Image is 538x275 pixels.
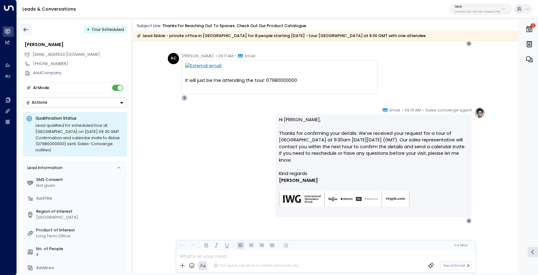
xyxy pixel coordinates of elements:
div: AC [168,53,179,64]
div: Signature [279,170,468,215]
button: Undo [178,242,186,249]
div: Long Term Office [36,233,125,239]
p: IWG [455,5,500,9]
span: Email [389,107,400,113]
div: Lead qualified for scheduled tour at [GEOGRAPHIC_DATA] on [DATE] 09:30 GMT. Confirmation and cale... [35,122,124,153]
div: A [466,218,472,224]
span: • [402,107,403,113]
span: 1 [531,23,536,28]
span: Kind regards [279,170,307,177]
button: 1 [524,22,535,36]
label: Region of Interest [36,209,125,215]
span: • [235,53,237,59]
button: Redo [188,242,196,249]
div: A [466,41,472,46]
div: • [87,25,90,35]
label: No. of People [36,246,125,252]
span: 09:14 AM [404,107,421,113]
span: • [422,107,424,113]
div: Not given [36,183,125,189]
span: [EMAIL_ADDRESS][DOMAIN_NAME] [33,52,100,57]
span: 09:11 AM [218,53,234,59]
button: Cc|Bcc [452,243,470,248]
div: S [182,95,187,101]
div: Button group with a nested menu [23,97,127,108]
p: Qualification Status [35,116,124,121]
label: Product of Interest [36,227,125,233]
div: [PERSON_NAME] [25,41,127,48]
button: Actions [23,97,127,108]
span: Tour Scheduled [92,27,124,32]
p: e92915cb-7661-49f5-9dc1-5c58aae37760 [455,11,500,13]
span: Cc Bcc [454,244,468,247]
div: AddTitle [36,196,125,202]
div: The agent signature is added automatically [214,263,298,268]
img: External email [185,63,374,70]
a: Leads & Conversations [22,6,76,12]
div: [PHONE_NUMBER] [33,61,127,67]
div: Actions [26,100,47,105]
span: Subject Line: [137,23,162,28]
img: profile-logo.png [474,107,485,118]
div: AddCompany [33,70,127,76]
span: | [460,244,461,247]
div: [GEOGRAPHIC_DATA] [36,215,125,220]
div: 8 [36,252,125,258]
button: IWGe92915cb-7661-49f5-9dc1-5c58aae37760 [449,3,512,15]
div: AddArea [36,265,125,271]
p: Hi [PERSON_NAME], Thanks for confirming your details. We’ve received your request for a tour of [... [279,116,468,170]
div: Lead Information [25,165,62,171]
span: [PERSON_NAME] [279,177,318,184]
span: Email [245,53,255,59]
div: AI Mode [33,85,49,91]
span: Sales concierge agent [425,107,472,113]
img: AIorK4zU2Kz5WUNqa9ifSKC9jFH1hjwenjvh85X70KBOPduETvkeZu4OqG8oPuqbwvp3xfXcMQJCRtwYb-SG [279,191,410,207]
div: Lead Abbie - private office in [GEOGRAPHIC_DATA] for 8 people starting [DATE] - tour [GEOGRAPHIC_... [137,33,426,39]
div: It will just be me attending the tour: 07980000000 [185,77,374,84]
span: aallcc@hotmail.co.uk [33,52,100,58]
span: • [215,53,217,59]
label: SMS Consent [36,177,125,183]
span: [PERSON_NAME] [182,53,214,59]
div: Thanks for reaching out to Spaces. Check out our product catalogue [162,23,306,29]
